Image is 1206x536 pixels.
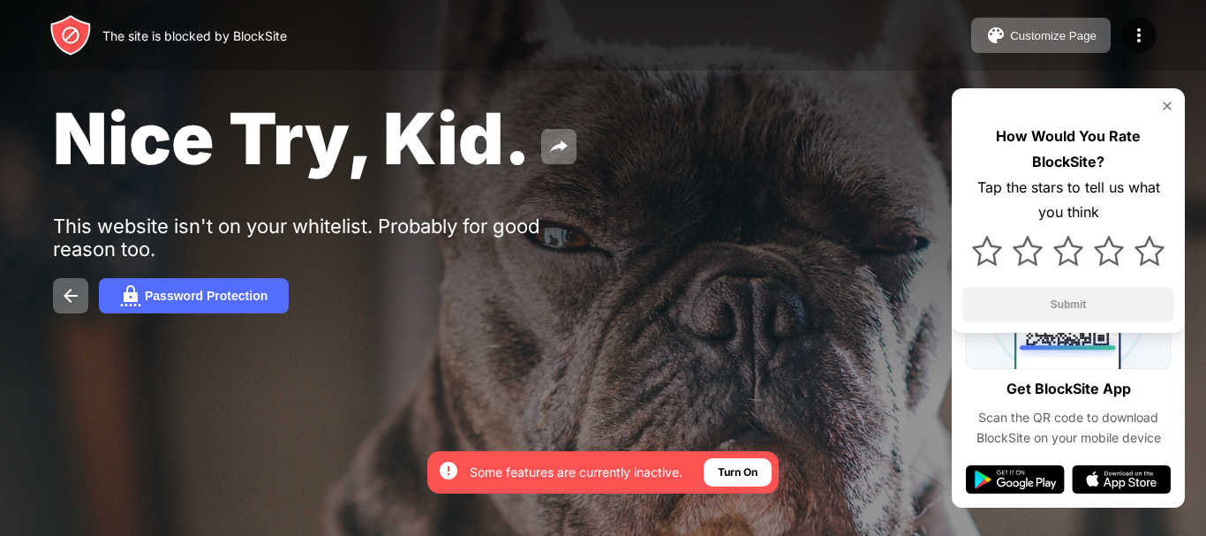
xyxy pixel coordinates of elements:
img: back.svg [60,285,81,306]
div: Customize Page [1010,29,1097,42]
div: Some features are currently inactive. [470,464,682,481]
div: Password Protection [145,289,268,303]
div: This website isn't on your whitelist. Probably for good reason too. [53,215,599,260]
span: Nice Try, Kid. [53,95,531,181]
button: Submit [962,287,1174,322]
img: rate-us-close.svg [1160,99,1174,113]
button: Password Protection [99,278,289,313]
img: pallet.svg [985,25,1006,46]
img: star.svg [972,236,1002,266]
img: google-play.svg [966,465,1065,494]
img: star.svg [1134,236,1165,266]
img: password.svg [120,285,141,306]
div: Turn On [718,464,758,481]
div: How Would You Rate BlockSite? [962,124,1174,175]
img: star.svg [1013,236,1043,266]
img: share.svg [548,136,569,157]
div: Scan the QR code to download BlockSite on your mobile device [966,408,1171,448]
img: menu-icon.svg [1128,25,1149,46]
img: error-circle-white.svg [438,460,459,481]
div: The site is blocked by BlockSite [102,28,287,43]
img: header-logo.svg [49,14,92,57]
div: Tap the stars to tell us what you think [962,175,1174,226]
button: Customize Page [971,18,1111,53]
img: app-store.svg [1072,465,1171,494]
img: star.svg [1094,236,1124,266]
img: star.svg [1053,236,1083,266]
